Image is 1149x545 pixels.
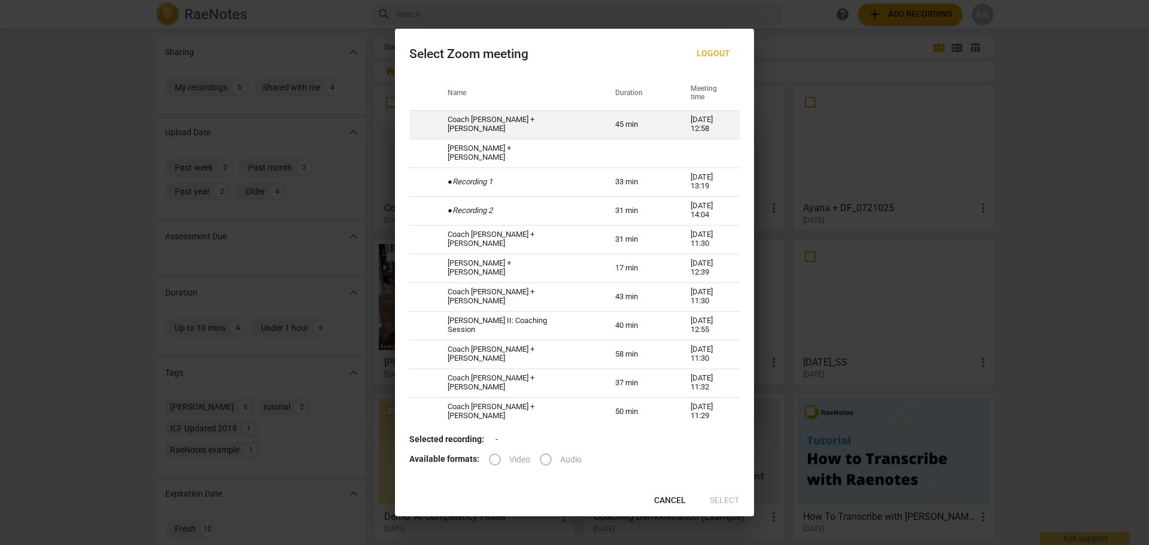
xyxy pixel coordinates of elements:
td: Coach [PERSON_NAME] +[PERSON_NAME] [433,397,601,426]
i: Recording 2 [452,206,493,215]
td: Coach [PERSON_NAME] + [PERSON_NAME] [433,340,601,369]
td: [DATE] 12:39 [676,254,740,282]
button: Cancel [645,490,695,511]
td: ● [433,168,601,196]
div: File type [489,454,591,464]
td: [DATE] 11:30 [676,340,740,369]
td: 31 min [601,225,676,254]
td: 43 min [601,282,676,311]
td: [DATE] 11:30 [676,282,740,311]
td: 33 min [601,168,676,196]
td: [DATE] 12:58 [676,110,740,139]
td: [PERSON_NAME] + [PERSON_NAME] [433,139,601,168]
td: Coach [PERSON_NAME] + [PERSON_NAME] [433,369,601,397]
td: ● [433,196,601,225]
th: Meeting time [676,77,740,110]
div: Select Zoom meeting [409,47,528,62]
span: Video [509,453,530,466]
td: 31 min [601,196,676,225]
b: Selected recording: [409,434,484,444]
td: 40 min [601,311,676,340]
b: Available formats: [409,454,479,464]
span: Audio [560,453,582,466]
td: 58 min [601,340,676,369]
td: 17 min [601,254,676,282]
td: 50 min [601,397,676,426]
td: Coach [PERSON_NAME] + [PERSON_NAME] [433,110,601,139]
td: [DATE] 11:32 [676,369,740,397]
td: [DATE] 11:30 [676,225,740,254]
td: [DATE] 14:04 [676,196,740,225]
td: 37 min [601,369,676,397]
button: Logout [687,43,740,65]
td: 45 min [601,110,676,139]
span: Logout [697,48,730,60]
i: Recording 1 [452,177,493,186]
th: Name [433,77,601,110]
td: [DATE] 13:19 [676,168,740,196]
td: Coach [PERSON_NAME] + [PERSON_NAME] [433,282,601,311]
td: [DATE] 11:29 [676,397,740,426]
th: Duration [601,77,676,110]
td: [PERSON_NAME] + [PERSON_NAME] [433,254,601,282]
p: - [409,433,740,446]
td: [DATE] 12:55 [676,311,740,340]
td: [PERSON_NAME] II: Coaching Session [433,311,601,340]
td: Coach [PERSON_NAME] +[PERSON_NAME] [433,225,601,254]
span: Cancel [654,495,686,507]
